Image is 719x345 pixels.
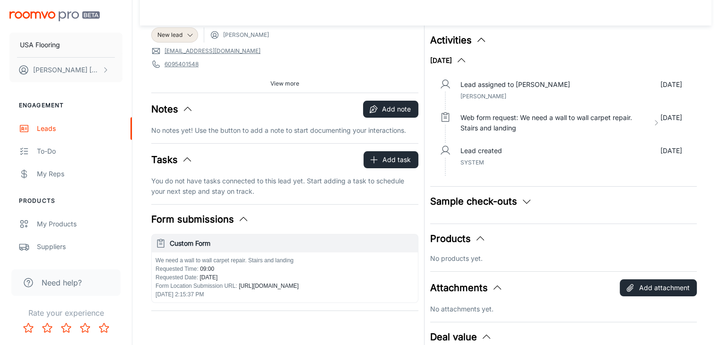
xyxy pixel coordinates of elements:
[270,79,299,88] span: View more
[363,101,418,118] button: Add note
[151,212,249,226] button: Form submissions
[9,58,122,82] button: [PERSON_NAME] [PERSON_NAME]
[37,123,122,134] div: Leads
[170,238,414,249] h6: Custom Form
[199,266,214,272] span: 09:00
[157,31,182,39] span: New lead
[156,266,199,272] span: Requested Time :
[156,291,204,298] span: [DATE] 2:15:37 PM
[156,283,237,289] span: Form Location Submission URL :
[42,277,82,288] span: Need help?
[156,274,198,281] span: Requested Date :
[237,283,299,289] span: [URL][DOMAIN_NAME]
[460,93,506,100] span: [PERSON_NAME]
[165,47,260,55] a: [EMAIL_ADDRESS][DOMAIN_NAME]
[620,279,697,296] button: Add attachment
[37,219,122,229] div: My Products
[364,151,418,168] button: Add task
[430,330,492,344] button: Deal value
[33,65,100,75] p: [PERSON_NAME] [PERSON_NAME]
[430,194,532,208] button: Sample check-outs
[198,274,217,281] span: [DATE]
[151,27,198,43] div: New lead
[660,146,682,156] p: [DATE]
[151,153,193,167] button: Tasks
[460,146,502,156] p: Lead created
[460,79,570,90] p: Lead assigned to [PERSON_NAME]
[430,33,487,47] button: Activities
[660,112,682,133] p: [DATE]
[151,102,193,116] button: Notes
[460,112,649,133] p: Web form request: We need a wall to wall carpet repair. Stairs and landing
[20,40,60,50] p: USA Flooring
[9,33,122,57] button: USA Flooring
[19,319,38,337] button: Rate 1 star
[57,319,76,337] button: Rate 3 star
[430,55,467,66] button: [DATE]
[156,256,414,265] p: We need a wall to wall carpet repair. Stairs and landing
[37,169,122,179] div: My Reps
[430,253,697,264] p: No products yet.
[37,241,122,252] div: Suppliers
[165,60,199,69] a: 6095401548
[9,11,100,21] img: Roomvo PRO Beta
[151,176,418,197] p: You do not have tasks connected to this lead yet. Start adding a task to schedule your next step ...
[223,31,269,39] span: [PERSON_NAME]
[38,319,57,337] button: Rate 2 star
[151,125,418,136] p: No notes yet! Use the button to add a note to start documenting your interactions.
[267,77,303,91] button: View more
[95,319,113,337] button: Rate 5 star
[430,232,486,246] button: Products
[152,234,418,302] button: Custom FormWe need a wall to wall carpet repair. Stairs and landingRequested Time: 09:00Requested...
[660,79,682,90] p: [DATE]
[8,307,124,319] p: Rate your experience
[460,159,484,166] span: System
[430,304,697,314] p: No attachments yet.
[76,319,95,337] button: Rate 4 star
[430,281,503,295] button: Attachments
[37,146,122,156] div: To-do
